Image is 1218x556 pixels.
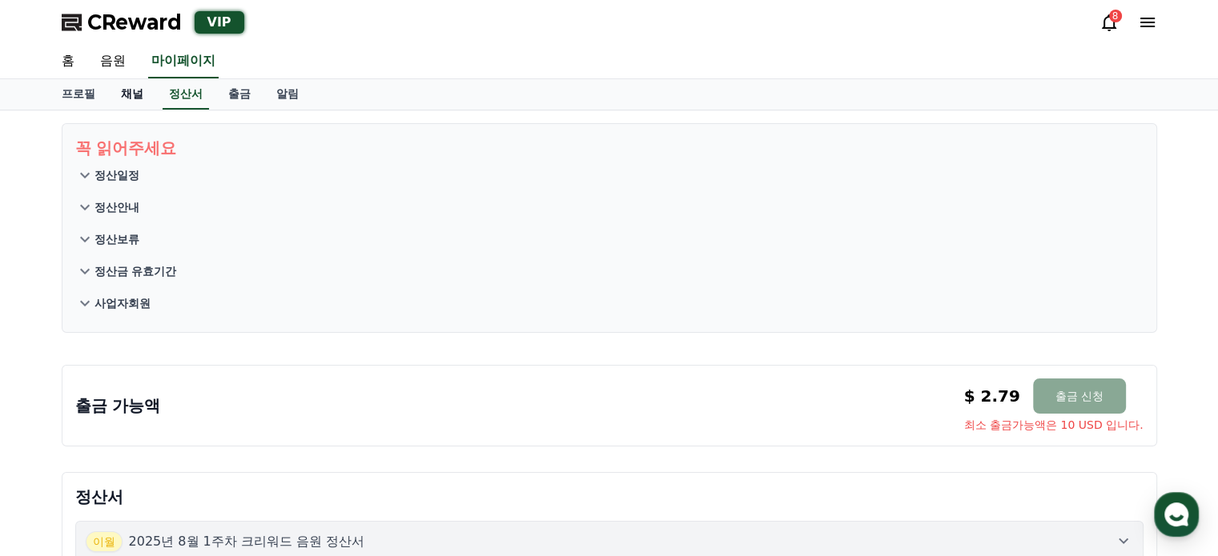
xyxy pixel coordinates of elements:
[94,263,177,279] p: 정산금 유효기간
[964,417,1144,433] span: 최소 출금가능액은 10 USD 입니다.
[263,79,312,110] a: 알림
[75,255,1144,287] button: 정산금 유효기간
[94,231,139,247] p: 정산보류
[207,423,308,463] a: 설정
[106,423,207,463] a: 대화
[1109,10,1122,22] div: 8
[50,447,60,460] span: 홈
[5,423,106,463] a: 홈
[86,531,123,552] span: 이월
[94,167,139,183] p: 정산일정
[75,394,161,417] p: 출금 가능액
[94,199,139,215] p: 정산안내
[75,223,1144,255] button: 정산보류
[49,79,108,110] a: 프로필
[49,45,87,78] a: 홈
[195,11,244,34] div: VIP
[247,447,267,460] span: 설정
[108,79,156,110] a: 채널
[94,295,151,311] p: 사업자회원
[75,486,1144,508] p: 정산서
[1099,13,1119,32] a: 8
[163,79,209,110] a: 정산서
[75,287,1144,319] button: 사업자회원
[75,159,1144,191] button: 정산일정
[62,10,182,35] a: CReward
[75,137,1144,159] p: 꼭 읽어주세요
[75,191,1144,223] button: 정산안내
[129,532,365,551] p: 2025년 8월 1주차 크리워드 음원 정산서
[148,45,219,78] a: 마이페이지
[87,10,182,35] span: CReward
[964,385,1020,407] p: $ 2.79
[87,45,139,78] a: 음원
[1033,378,1126,414] button: 출금 신청
[215,79,263,110] a: 출금
[147,448,166,461] span: 대화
